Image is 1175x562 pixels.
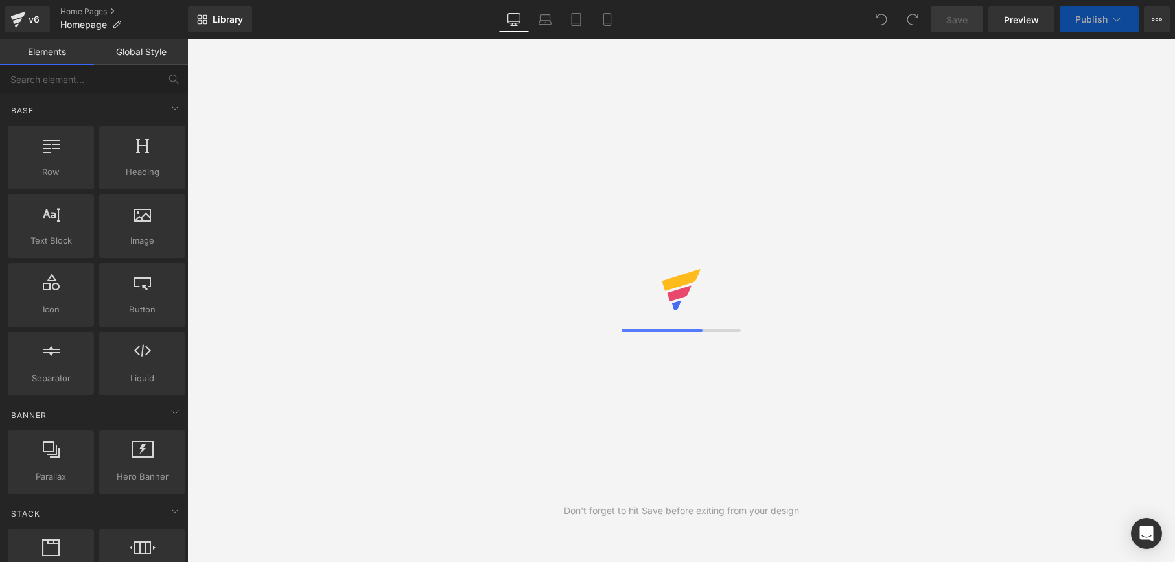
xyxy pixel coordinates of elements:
a: Desktop [498,6,529,32]
a: New Library [188,6,252,32]
button: Publish [1060,6,1139,32]
a: v6 [5,6,50,32]
span: Hero Banner [103,470,181,484]
div: Don't forget to hit Save before exiting from your design [564,504,799,518]
div: Open Intercom Messenger [1131,518,1162,549]
a: Tablet [561,6,592,32]
a: Global Style [94,39,188,65]
span: Row [12,165,90,179]
span: Text Block [12,234,90,248]
span: Preview [1004,13,1039,27]
a: Home Pages [60,6,188,17]
a: Laptop [529,6,561,32]
a: Mobile [592,6,623,32]
span: Stack [10,508,41,520]
span: Separator [12,371,90,385]
span: Parallax [12,470,90,484]
span: Banner [10,409,48,421]
span: Library [213,14,243,25]
div: v6 [26,11,42,28]
span: Publish [1075,14,1108,25]
span: Button [103,303,181,316]
span: Homepage [60,19,107,30]
span: Icon [12,303,90,316]
span: Base [10,104,35,117]
button: Redo [900,6,925,32]
span: Save [946,13,968,27]
button: More [1144,6,1170,32]
a: Preview [988,6,1054,32]
button: Undo [868,6,894,32]
span: Image [103,234,181,248]
span: Liquid [103,371,181,385]
span: Heading [103,165,181,179]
